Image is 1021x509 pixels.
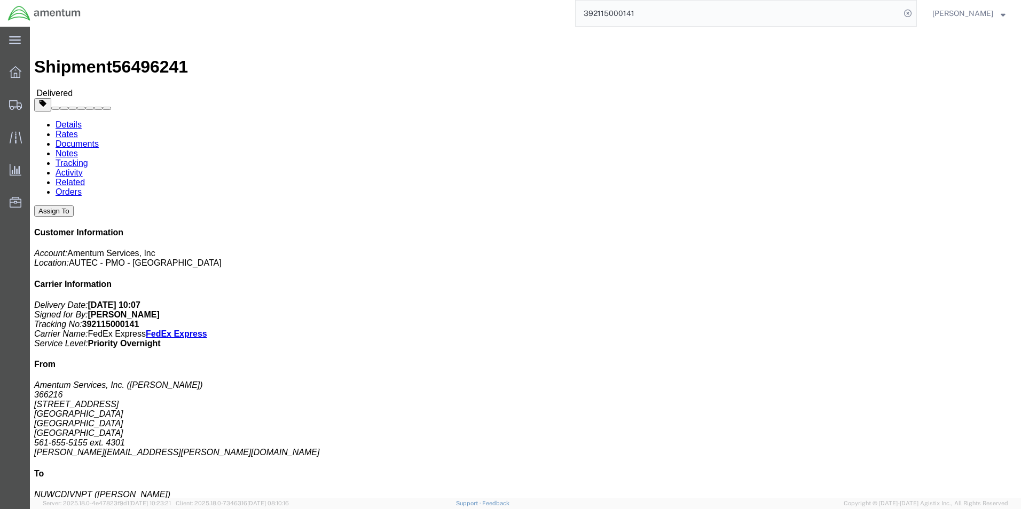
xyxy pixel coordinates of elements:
[30,27,1021,498] iframe: FS Legacy Container
[456,500,483,506] a: Support
[176,500,289,506] span: Client: 2025.18.0-7346316
[129,500,171,506] span: [DATE] 10:23:21
[7,5,81,21] img: logo
[247,500,289,506] span: [DATE] 08:10:16
[932,7,993,19] span: Charles Grant
[43,500,171,506] span: Server: 2025.18.0-4e47823f9d1
[576,1,900,26] input: Search for shipment number, reference number
[482,500,509,506] a: Feedback
[932,7,1006,20] button: [PERSON_NAME]
[844,499,1008,508] span: Copyright © [DATE]-[DATE] Agistix Inc., All Rights Reserved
